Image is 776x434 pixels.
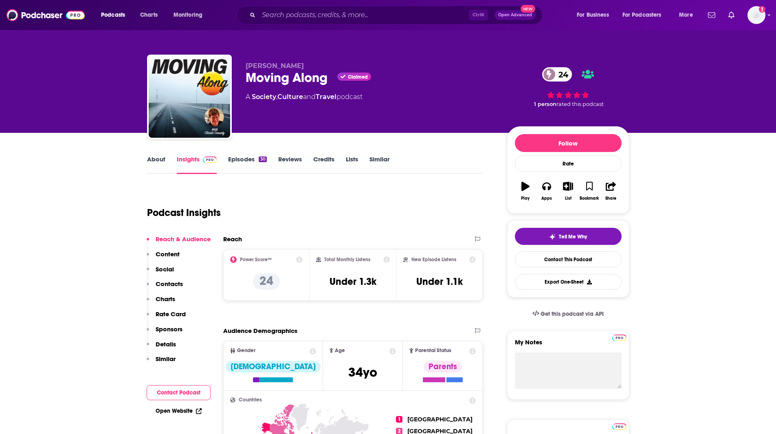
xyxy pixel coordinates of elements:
p: Charts [156,295,175,303]
img: tell me why sparkle [549,234,556,240]
a: InsightsPodchaser Pro [177,155,217,174]
h2: Audience Demographics [223,327,297,335]
a: 24 [542,67,572,82]
button: open menu [168,9,213,22]
h1: Podcast Insights [147,207,221,219]
a: Contact This Podcast [515,251,622,267]
h2: Total Monthly Listens [324,257,370,262]
button: Content [147,250,180,265]
div: Parents [424,361,462,372]
h2: Reach [223,235,242,243]
span: Podcasts [101,9,125,21]
span: New [521,5,535,13]
a: Culture [277,93,303,101]
img: Podchaser Pro [203,156,217,163]
button: open menu [571,9,619,22]
button: Share [600,176,621,206]
div: Share [605,196,616,201]
span: Parental Status [415,348,451,353]
button: Apps [536,176,557,206]
p: 24 [253,273,280,290]
a: Charts [135,9,163,22]
a: Podchaser - Follow, Share and Rate Podcasts [7,7,85,23]
a: Reviews [278,155,302,174]
button: Reach & Audience [147,235,211,250]
p: Sponsors [156,325,182,333]
a: Lists [346,155,358,174]
div: List [565,196,572,201]
div: Search podcasts, credits, & more... [244,6,550,24]
span: More [679,9,693,21]
div: 30 [259,156,266,162]
button: Export One-Sheet [515,274,622,290]
span: Age [335,348,345,353]
span: [GEOGRAPHIC_DATA] [407,416,473,423]
button: Open AdvancedNew [495,10,536,20]
label: My Notes [515,338,622,352]
p: Rate Card [156,310,186,318]
button: Contacts [147,280,183,295]
button: Social [147,265,174,280]
a: Episodes30 [228,155,266,174]
button: Details [147,340,176,355]
span: Logged in as AtriaBooks [747,6,765,24]
span: and [303,93,316,101]
span: rated this podcast [556,101,604,107]
div: [DEMOGRAPHIC_DATA] [226,361,321,372]
a: Show notifications dropdown [705,8,719,22]
p: Content [156,250,180,258]
span: Charts [140,9,158,21]
a: Open Website [156,408,202,414]
span: [PERSON_NAME] [246,62,304,70]
svg: Add a profile image [759,6,765,13]
button: Follow [515,134,622,152]
button: Sponsors [147,325,182,340]
button: Contact Podcast [147,385,211,400]
button: List [557,176,578,206]
div: Rate [515,155,622,172]
span: Claimed [348,75,368,79]
span: For Business [577,9,609,21]
p: Reach & Audience [156,235,211,243]
img: Podchaser Pro [612,335,627,341]
input: Search podcasts, credits, & more... [259,9,469,22]
span: Get this podcast via API [541,311,604,317]
button: Rate Card [147,310,186,325]
span: Tell Me Why [559,234,587,240]
a: Travel [316,93,336,101]
button: Bookmark [579,176,600,206]
button: Play [515,176,536,206]
a: About [147,155,165,174]
span: 24 [550,67,572,82]
h3: Under 1.3k [330,275,376,288]
a: Similar [369,155,389,174]
button: open menu [617,9,673,22]
a: Pro website [612,333,627,341]
button: open menu [95,9,136,22]
span: 1 person [534,101,556,107]
span: , [276,93,277,101]
a: Pro website [612,422,627,430]
button: tell me why sparkleTell Me Why [515,228,622,245]
p: Contacts [156,280,183,288]
button: Similar [147,355,176,370]
div: A podcast [246,92,363,102]
span: Open Advanced [498,13,532,17]
span: Gender [237,348,255,353]
p: Similar [156,355,176,363]
p: Details [156,340,176,348]
span: Monitoring [174,9,202,21]
span: 1 [396,416,402,423]
a: Show notifications dropdown [725,8,738,22]
img: Moving Along [149,56,230,138]
a: Society [252,93,276,101]
span: Ctrl K [469,10,488,20]
div: Bookmark [580,196,599,201]
div: 24 1 personrated this podcast [507,62,629,112]
a: Credits [313,155,334,174]
span: 34 yo [348,364,377,380]
h2: New Episode Listens [411,257,456,262]
h3: Under 1.1k [416,275,463,288]
a: Get this podcast via API [526,304,611,324]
